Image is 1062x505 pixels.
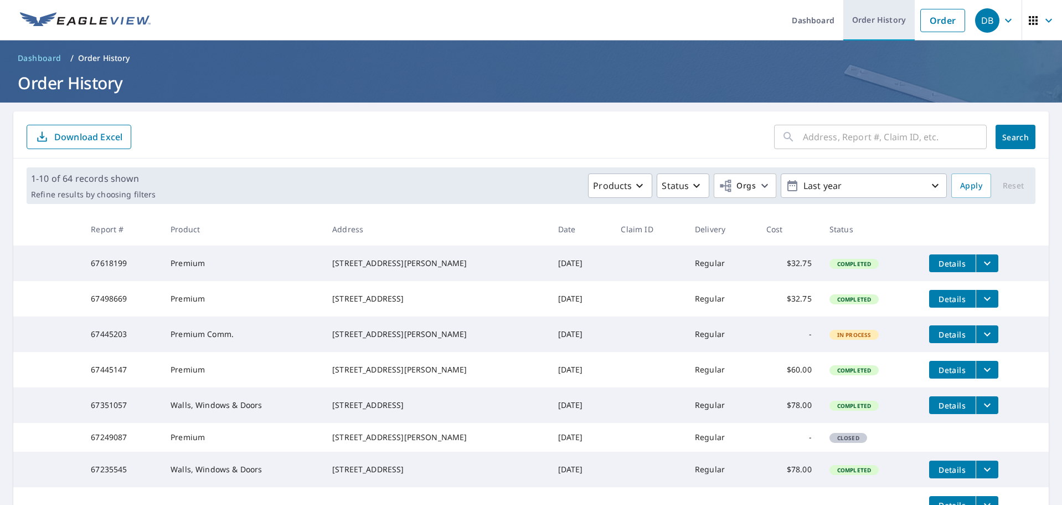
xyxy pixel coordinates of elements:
th: Product [162,213,323,246]
h1: Order History [13,72,1049,94]
td: $32.75 [757,281,821,317]
td: [DATE] [549,352,612,387]
p: Products [593,179,632,192]
th: Status [821,213,920,246]
p: Download Excel [54,131,122,143]
td: Walls, Windows & Doors [162,452,323,487]
nav: breadcrumb [13,49,1049,67]
button: filesDropdownBtn-67351057 [976,396,998,414]
span: Search [1004,132,1027,142]
td: Premium Comm. [162,317,323,352]
td: Regular [686,387,757,423]
p: Last year [799,176,929,196]
a: Order [920,9,965,32]
button: detailsBtn-67498669 [929,290,976,308]
th: Report # [82,213,162,246]
td: 67445147 [82,352,162,387]
td: $32.75 [757,246,821,281]
button: Last year [781,174,947,198]
button: Search [996,125,1035,149]
span: Details [936,294,969,304]
span: Details [936,329,969,340]
span: Dashboard [18,53,61,64]
span: Completed [831,402,878,410]
span: Completed [831,260,878,268]
td: 67249087 [82,423,162,452]
td: Regular [686,317,757,352]
span: Completed [831,466,878,474]
button: detailsBtn-67445203 [929,325,976,343]
th: Claim ID [612,213,685,246]
button: Orgs [714,174,776,198]
td: 67498669 [82,281,162,317]
td: [DATE] [549,452,612,487]
td: Premium [162,352,323,387]
button: Status [657,174,709,198]
div: [STREET_ADDRESS] [332,464,540,475]
td: Walls, Windows & Doors [162,387,323,423]
span: Closed [831,434,866,442]
button: filesDropdownBtn-67445203 [976,325,998,343]
div: [STREET_ADDRESS][PERSON_NAME] [332,258,540,269]
p: Refine results by choosing filters [31,190,156,200]
button: Apply [951,174,991,198]
p: Status [662,179,689,192]
button: filesDropdownBtn-67445147 [976,361,998,379]
th: Cost [757,213,821,246]
td: Regular [686,352,757,387]
div: DB [975,8,999,33]
td: [DATE] [549,281,612,317]
td: Regular [686,452,757,487]
th: Address [323,213,549,246]
td: $78.00 [757,387,821,423]
span: Details [936,400,969,411]
button: Products [588,174,652,198]
button: detailsBtn-67618199 [929,254,976,272]
span: Details [936,465,969,475]
div: [STREET_ADDRESS][PERSON_NAME] [332,432,540,443]
td: [DATE] [549,246,612,281]
span: Details [936,365,969,375]
button: detailsBtn-67445147 [929,361,976,379]
span: Apply [960,179,982,193]
span: In Process [831,331,878,339]
button: detailsBtn-67351057 [929,396,976,414]
button: filesDropdownBtn-67618199 [976,254,998,272]
p: 1-10 of 64 records shown [31,172,156,185]
td: [DATE] [549,317,612,352]
td: Premium [162,246,323,281]
td: 67445203 [82,317,162,352]
button: filesDropdownBtn-67498669 [976,290,998,308]
td: Premium [162,281,323,317]
th: Delivery [686,213,757,246]
li: / [70,52,74,65]
div: [STREET_ADDRESS] [332,400,540,411]
th: Date [549,213,612,246]
td: - [757,317,821,352]
input: Address, Report #, Claim ID, etc. [803,121,987,152]
td: Regular [686,423,757,452]
td: 67235545 [82,452,162,487]
button: detailsBtn-67235545 [929,461,976,478]
span: Orgs [719,179,756,193]
a: Dashboard [13,49,66,67]
div: [STREET_ADDRESS] [332,293,540,304]
img: EV Logo [20,12,151,29]
td: [DATE] [549,423,612,452]
div: [STREET_ADDRESS][PERSON_NAME] [332,364,540,375]
td: 67351057 [82,387,162,423]
td: $78.00 [757,452,821,487]
span: Completed [831,295,878,303]
div: [STREET_ADDRESS][PERSON_NAME] [332,329,540,340]
td: 67618199 [82,246,162,281]
td: [DATE] [549,387,612,423]
p: Order History [78,53,130,64]
span: Completed [831,366,878,374]
td: Regular [686,246,757,281]
td: Premium [162,423,323,452]
td: Regular [686,281,757,317]
button: filesDropdownBtn-67235545 [976,461,998,478]
button: Download Excel [27,125,131,149]
span: Details [936,258,969,269]
td: $60.00 [757,352,821,387]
